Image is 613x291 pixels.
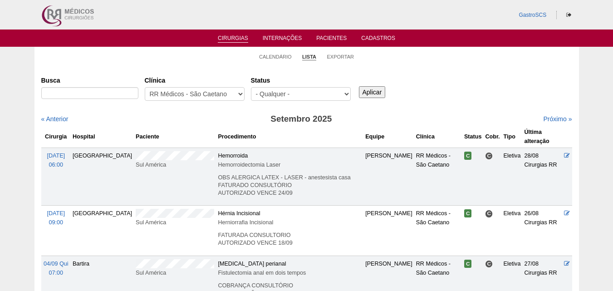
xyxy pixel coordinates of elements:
span: [DATE] [47,153,65,159]
a: Lista [302,54,316,60]
td: Hemorroida [216,148,363,205]
span: [DATE] [47,210,65,217]
a: Editar [564,261,570,267]
a: « Anterior [41,115,69,123]
span: Confirmada [464,209,472,217]
a: Próximo » [543,115,572,123]
span: 09:00 [49,219,63,226]
th: Paciente [134,126,216,148]
a: [DATE] 06:00 [47,153,65,168]
input: Aplicar [359,86,386,98]
td: [PERSON_NAME] [363,206,414,256]
span: Consultório [485,210,493,217]
th: Última alteração [522,126,562,148]
td: RR Médicos - São Caetano [414,148,462,205]
a: Exportar [327,54,354,60]
input: Digite os termos que você deseja procurar. [41,87,138,99]
a: Cirurgias [218,35,248,43]
td: 26/08 Cirurgias RR [522,206,562,256]
span: Confirmada [464,260,472,268]
h3: Setembro 2025 [168,113,434,126]
span: Consultório [485,152,493,160]
a: Editar [564,210,570,217]
th: Procedimento [216,126,363,148]
a: Internações [263,35,302,44]
th: Status [462,126,484,148]
span: Consultório [485,260,493,268]
span: 06:00 [49,162,63,168]
a: 04/09 Qui 07:00 [44,261,69,276]
th: Cirurgia [41,126,71,148]
th: Clínica [414,126,462,148]
a: Editar [564,153,570,159]
th: Cobr. [483,126,501,148]
i: Sair [566,12,571,18]
th: Hospital [71,126,134,148]
div: Sul América [136,268,214,277]
div: Hemorroidectomia Laser [218,160,362,169]
span: Confirmada [464,152,472,160]
div: Sul América [136,218,214,227]
div: Herniorrafia Incisional [218,218,362,227]
th: Equipe [363,126,414,148]
a: GastroSCS [519,12,546,18]
span: 07:00 [49,270,63,276]
td: Hérnia Incisional [216,206,363,256]
td: 28/08 Cirurgias RR [522,148,562,205]
label: Busca [41,76,138,85]
div: Sul América [136,160,214,169]
p: FATURADA CONSULTORIO AUTORIZADO VENCE 18/09 [218,232,362,247]
td: [PERSON_NAME] [363,148,414,205]
p: OBS ALERGICA LATEX - LASER - anestesista casa FATURADO CONSULTÓRIO AUTORIZADO VENCE 24/09 [218,174,362,197]
a: [DATE] 09:00 [47,210,65,226]
th: Tipo [502,126,523,148]
td: Eletiva [502,206,523,256]
td: [GEOGRAPHIC_DATA] [71,206,134,256]
td: RR Médicos - São Caetano [414,206,462,256]
a: Pacientes [316,35,347,44]
a: Cadastros [361,35,395,44]
td: [GEOGRAPHIC_DATA] [71,148,134,205]
td: Eletiva [502,148,523,205]
label: Clínica [145,76,245,85]
a: Calendário [259,54,292,60]
span: 04/09 Qui [44,261,69,267]
label: Status [251,76,351,85]
div: Fistulectomia anal em dois tempos [218,268,362,277]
